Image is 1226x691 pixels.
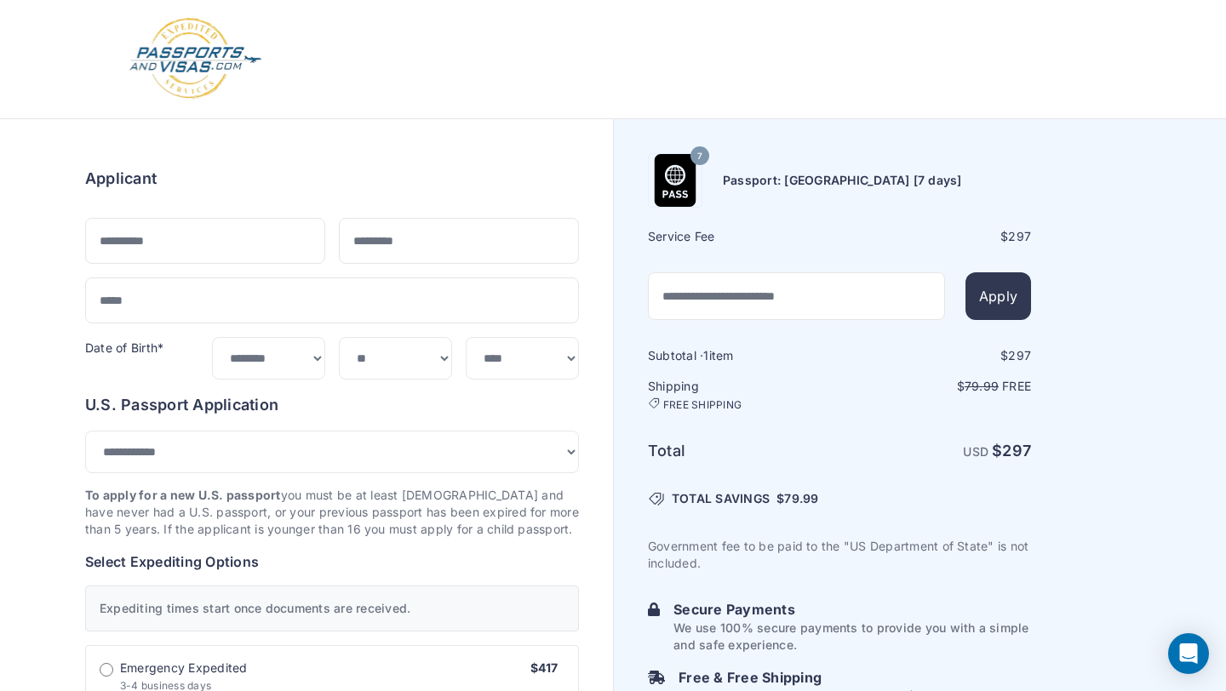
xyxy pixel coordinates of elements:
[841,347,1031,364] div: $
[85,487,579,538] p: you must be at least [DEMOGRAPHIC_DATA] and have never had a U.S. passport, or your previous pass...
[648,538,1031,572] p: Government fee to be paid to the "US Department of State" is not included.
[1008,229,1031,243] span: 297
[648,347,838,364] h6: Subtotal · item
[1002,442,1031,460] span: 297
[1168,633,1209,674] div: Open Intercom Messenger
[723,172,962,189] h6: Passport: [GEOGRAPHIC_DATA] [7 days]
[965,379,999,393] span: 79.99
[120,660,248,677] span: Emergency Expedited
[703,348,708,363] span: 1
[673,599,1031,620] h6: Secure Payments
[784,491,818,505] span: 79.99
[679,667,940,688] h6: Free & Free Shipping
[85,585,579,631] div: Expediting times start once documents are received.
[841,378,1031,395] p: $
[649,154,702,207] img: Product Name
[663,398,742,412] span: FREE SHIPPING
[672,490,770,507] span: TOTAL SAVINGS
[85,488,281,502] strong: To apply for a new U.S. passport
[963,444,988,459] span: USD
[85,340,163,355] label: Date of Birth*
[648,439,838,463] h6: Total
[648,228,838,245] h6: Service Fee
[776,490,818,507] span: $
[128,17,263,101] img: Logo
[841,228,1031,245] div: $
[530,660,558,675] span: $417
[965,272,1031,320] button: Apply
[85,167,157,191] h6: Applicant
[85,551,579,572] h6: Select Expediting Options
[697,146,702,168] span: 7
[648,378,838,412] h6: Shipping
[992,442,1031,460] strong: $
[673,620,1031,654] p: We use 100% secure payments to provide you with a simple and safe experience.
[1002,379,1031,393] span: Free
[1008,348,1031,363] span: 297
[85,393,579,417] h6: U.S. Passport Application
